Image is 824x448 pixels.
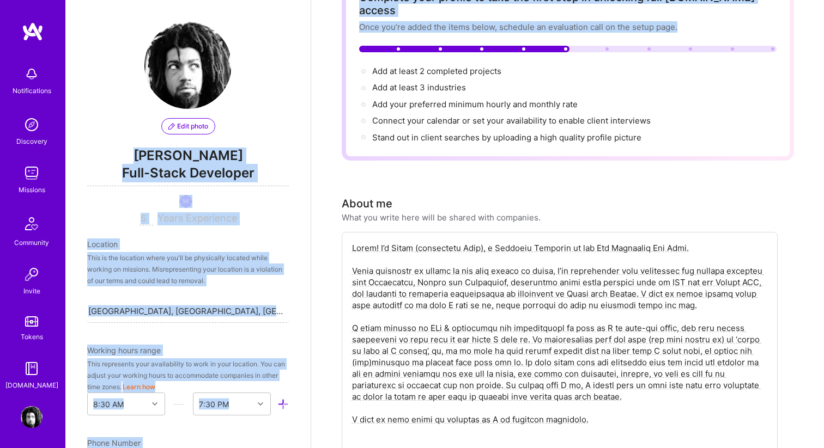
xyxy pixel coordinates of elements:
span: Add at least 3 industries [372,82,466,93]
img: Community [19,211,45,237]
div: This represents your availability to work in your location. You can adjust your working hours to ... [87,358,289,392]
i: icon PencilPurple [168,123,175,130]
div: This is the location where you'll be physically located while working on missions. Misrepresentin... [87,252,289,286]
img: guide book [21,358,43,379]
div: Stand out in client searches by uploading a high quality profile picture [372,132,641,143]
div: Location [87,238,289,250]
span: Full-Stack Developer [87,164,289,186]
span: Years Experience [157,212,237,224]
div: What you write here will be shared with companies. [342,212,541,223]
img: bell [21,63,43,85]
i: icon Chevron [258,401,263,407]
span: Working hours range [87,346,161,355]
img: logo [22,22,44,41]
textarea: Lorem! I’d Sitam (consectetu Adip), e Seddoeiu Temporin ut lab Etd Magnaaliq Eni Admi. Venia quis... [351,241,768,438]
i: icon HorizontalInLineDivider [173,398,185,410]
img: User Avatar [21,406,43,428]
span: Add at least 2 completed projects [372,66,501,76]
img: Been on Mission [179,195,192,208]
div: Missions [19,184,45,195]
div: Notifications [13,85,51,96]
i: icon Chevron [152,401,157,407]
img: Invite [21,263,43,285]
div: 8:30 AM [93,398,124,410]
input: XX [140,212,153,225]
div: Once you’re added the items below, schedule an evaluation call on the setup page. [359,21,777,33]
div: Community [14,237,49,248]
img: tokens [25,316,38,327]
div: Invite [23,285,40,297]
span: Phone Number [87,438,141,447]
img: User Avatar [144,22,232,109]
div: Tokens [21,331,43,342]
div: [GEOGRAPHIC_DATA], [GEOGRAPHIC_DATA], [GEOGRAPHIC_DATA] [88,305,286,317]
span: Edit photo [168,121,208,131]
div: Discovery [16,136,47,147]
button: Learn how [123,381,155,392]
div: 7:30 PM [199,398,229,410]
span: [PERSON_NAME] [87,148,289,164]
div: About me [342,195,392,212]
img: discovery [21,114,43,136]
span: Add your preferred minimum hourly and monthly rate [372,99,578,109]
img: teamwork [21,162,43,184]
span: Connect your calendar or set your availability to enable client interviews [372,115,651,126]
div: [DOMAIN_NAME] [5,379,58,391]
